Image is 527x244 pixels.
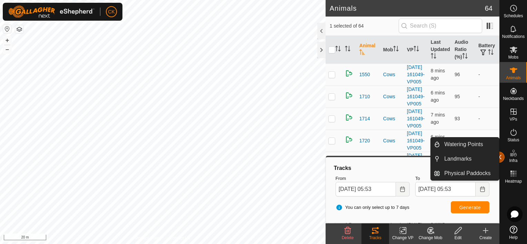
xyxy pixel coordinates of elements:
button: – [3,45,11,53]
div: Cows [383,71,401,78]
td: - [476,108,499,130]
span: 96 [455,72,460,77]
th: Battery [476,36,499,64]
td: - [476,63,499,85]
div: Cows [383,93,401,100]
a: Help [500,223,527,242]
span: 1710 [359,93,370,100]
img: Gallagher Logo [8,6,95,18]
span: VPs [509,117,517,121]
span: Heatmap [505,179,522,183]
th: Audio Ratio (%) [452,36,476,64]
th: VP [404,36,428,64]
p-sorticon: Activate to sort [359,50,365,56]
button: Choose Date [396,182,410,196]
span: Mobs [508,55,518,59]
a: [DATE] 161049-VP005 [407,153,425,173]
p-sorticon: Activate to sort [335,47,341,52]
div: Cows [383,137,401,144]
a: [DATE] 161049-VP005 [407,87,425,106]
a: [DATE] 161049-VP005 [407,64,425,84]
button: Reset Map [3,25,11,33]
span: Status [507,138,519,142]
a: Physical Paddocks [440,166,499,180]
button: + [3,36,11,44]
li: Watering Points [431,138,499,151]
p-sorticon: Activate to sort [488,50,494,56]
th: Animal [357,36,380,64]
p-sorticon: Activate to sort [414,47,419,52]
span: Physical Paddocks [444,169,490,177]
button: Map Layers [15,25,23,33]
button: Choose Date [476,182,489,196]
span: 22 Aug 2025, 5:46 am [431,134,445,147]
label: From [336,175,410,182]
span: Notifications [502,34,525,39]
a: [DATE] 161049-VP005 [407,131,425,151]
button: Generate [451,201,489,213]
div: Create [472,235,499,241]
span: CK [108,8,115,16]
td: - [476,85,499,108]
p-sorticon: Activate to sort [431,54,436,60]
img: returning on [345,91,353,100]
p-sorticon: Activate to sort [393,47,399,52]
span: Generate [459,205,481,210]
img: returning on [345,113,353,122]
span: 1714 [359,115,370,122]
th: Last Updated [428,36,452,64]
div: Tracks [333,164,492,172]
span: 1550 [359,71,370,78]
span: You can only select up to 7 days [336,204,409,211]
span: Delete [342,235,354,240]
li: Physical Paddocks [431,166,499,180]
img: returning on [345,135,353,144]
label: To [415,175,489,182]
td: - [476,130,499,152]
span: Animals [506,76,521,80]
th: Mob [380,36,404,64]
span: 93 [455,116,460,121]
span: 22 Aug 2025, 5:45 am [431,90,445,103]
div: Change Mob [417,235,444,241]
span: Infra [509,159,517,163]
img: returning on [345,69,353,78]
a: Landmarks [440,152,499,166]
span: Neckbands [503,96,524,101]
a: Contact Us [170,235,190,241]
div: Edit [444,235,472,241]
div: Cows [383,115,401,122]
span: 1 selected of 64 [330,22,399,30]
span: 1720 [359,137,370,144]
span: Help [509,235,518,240]
span: 22 Aug 2025, 5:44 am [431,112,445,125]
span: Landmarks [444,155,471,163]
span: 64 [485,3,493,13]
h2: Animals [330,4,485,12]
span: 95 [455,94,460,99]
a: Privacy Policy [136,235,161,241]
div: Change VP [389,235,417,241]
p-sorticon: Activate to sort [462,54,468,60]
span: 22 Aug 2025, 5:44 am [431,68,445,81]
span: Watering Points [444,140,483,149]
a: [DATE] 161049-VP005 [407,109,425,129]
a: Watering Points [440,138,499,151]
div: Tracks [361,235,389,241]
li: Landmarks [431,152,499,166]
input: Search (S) [399,19,482,33]
span: Schedules [504,14,523,18]
p-sorticon: Activate to sort [345,47,350,52]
